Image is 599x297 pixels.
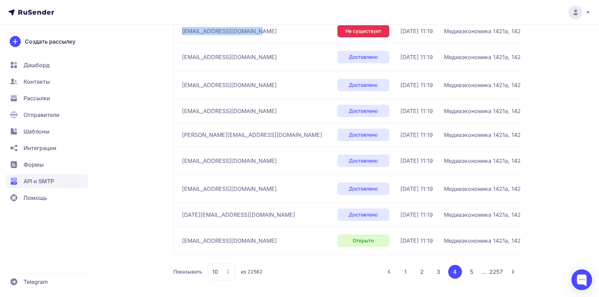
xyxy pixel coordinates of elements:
a: Telegram [6,275,88,289]
span: Интеграции [24,144,56,152]
button: 2 [415,265,429,279]
button: 4 [448,265,462,279]
span: [EMAIL_ADDRESS][DOMAIN_NAME] [182,27,277,35]
span: ... [481,268,487,275]
span: Доставлено [349,185,378,192]
span: Контакты [24,77,50,86]
span: Доставлено [349,211,378,218]
span: [DATE] 11:19 [400,27,433,35]
span: [DATE][EMAIL_ADDRESS][DOMAIN_NAME] [182,211,295,219]
span: Отправители [24,111,60,119]
span: [DATE] 11:19 [400,81,433,89]
span: [DATE] 11:19 [400,211,433,219]
span: Показывать [173,268,202,275]
span: [EMAIL_ADDRESS][DOMAIN_NAME] [182,236,277,245]
span: [EMAIL_ADDRESS][DOMAIN_NAME] [182,107,277,115]
span: Доставлено [349,157,378,164]
span: Доставлено [349,54,378,61]
span: [EMAIL_ADDRESS][DOMAIN_NAME] [182,81,277,89]
span: [PERSON_NAME][EMAIL_ADDRESS][DOMAIN_NAME] [182,131,322,139]
span: [DATE] 11:19 [400,157,433,165]
span: Доставлено [349,82,378,89]
span: Открыто [353,237,374,244]
span: [EMAIL_ADDRESS][DOMAIN_NAME] [182,157,277,165]
span: 10 [212,268,218,276]
span: Дашборд [24,61,49,69]
span: [DATE] 11:19 [400,107,433,115]
span: [DATE] 11:19 [400,236,433,245]
span: Создать рассылку [25,37,75,46]
span: Формы [24,160,44,169]
span: Telegram [24,278,48,286]
span: [DATE] 11:19 [400,53,433,61]
button: 2257 [489,265,503,279]
span: [DATE] 11:19 [400,131,433,139]
span: Доставлено [349,131,378,138]
span: [DATE] 11:19 [400,185,433,193]
span: из 22562 [241,268,263,275]
span: API и SMTP [24,177,54,185]
button: 3 [432,265,445,279]
span: Рассылки [24,94,50,102]
span: Шаблоны [24,127,49,136]
span: Помощь [24,194,47,202]
span: Доставлено [349,108,378,114]
span: Не существует [345,28,381,35]
button: 1 [399,265,412,279]
button: 5 [465,265,479,279]
span: [EMAIL_ADDRESS][DOMAIN_NAME] [182,185,277,193]
span: [EMAIL_ADDRESS][DOMAIN_NAME] [182,53,277,61]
